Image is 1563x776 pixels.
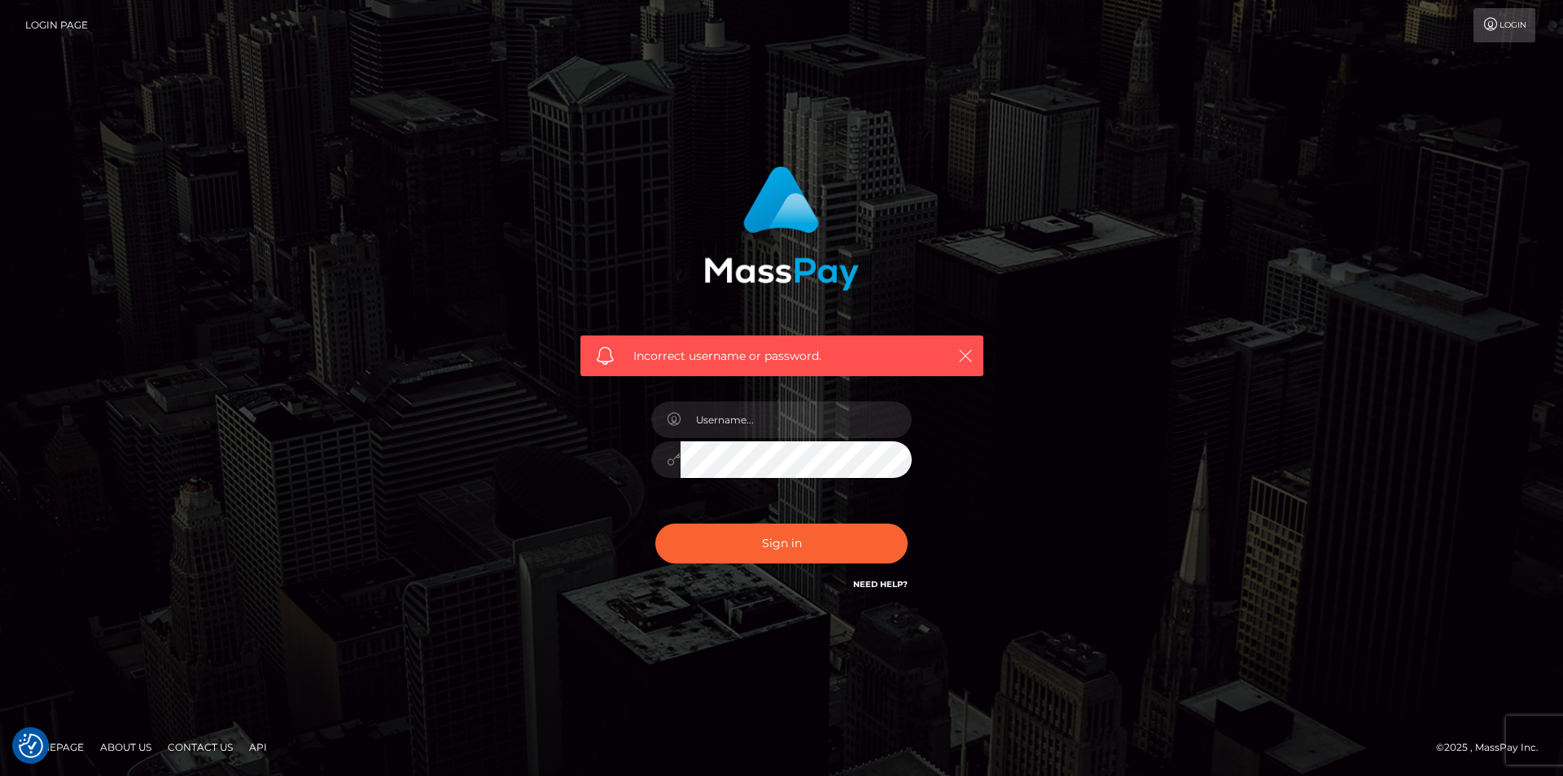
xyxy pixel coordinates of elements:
[1473,8,1535,42] a: Login
[243,734,274,760] a: API
[18,734,90,760] a: Homepage
[853,579,908,590] a: Need Help?
[655,524,908,563] button: Sign in
[1436,739,1551,756] div: © 2025 , MassPay Inc.
[681,401,912,438] input: Username...
[19,734,43,758] img: Revisit consent button
[704,166,859,291] img: MassPay Login
[19,734,43,758] button: Consent Preferences
[25,8,88,42] a: Login Page
[161,734,239,760] a: Contact Us
[633,348,930,365] span: Incorrect username or password.
[94,734,158,760] a: About Us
